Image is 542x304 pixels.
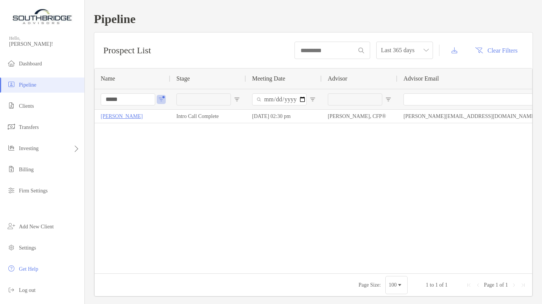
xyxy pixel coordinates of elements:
[358,48,364,53] img: input icon
[7,285,16,294] img: logout icon
[358,282,381,288] div: Page Size:
[7,80,16,89] img: pipeline icon
[7,143,16,152] img: investing icon
[495,282,498,288] span: 1
[19,245,36,251] span: Settings
[445,282,448,288] span: 1
[101,93,155,105] input: Name Filter Input
[310,96,316,102] button: Open Filter Menu
[322,110,397,123] div: [PERSON_NAME], CFP®
[19,103,34,109] span: Clients
[469,42,523,59] button: Clear Filters
[475,282,481,288] div: Previous Page
[403,75,439,82] span: Advisor Email
[103,45,151,56] h3: Prospect List
[101,112,143,121] a: [PERSON_NAME]
[94,12,533,26] h1: Pipeline
[385,276,408,294] div: Page Size
[328,75,347,82] span: Advisor
[430,282,434,288] span: to
[7,222,16,231] img: add_new_client icon
[19,266,38,272] span: Get Help
[9,41,80,47] span: [PERSON_NAME]!
[252,75,285,82] span: Meeting Date
[389,282,397,288] div: 100
[252,93,307,105] input: Meeting Date Filter Input
[19,61,42,67] span: Dashboard
[466,282,472,288] div: First Page
[439,282,444,288] span: of
[9,3,75,30] img: Zoe Logo
[19,224,54,230] span: Add New Client
[500,282,504,288] span: of
[381,42,428,59] span: Last 365 days
[170,110,246,123] div: Intro Call Complete
[7,122,16,131] img: transfers icon
[7,101,16,110] img: clients icon
[19,167,34,172] span: Billing
[484,282,494,288] span: Page
[385,96,391,102] button: Open Filter Menu
[505,282,508,288] span: 1
[7,164,16,174] img: billing icon
[7,264,16,273] img: get-help icon
[7,243,16,252] img: settings icon
[19,188,48,194] span: Firm Settings
[19,287,36,293] span: Log out
[426,282,428,288] span: 1
[511,282,517,288] div: Next Page
[7,186,16,195] img: firm-settings icon
[520,282,526,288] div: Last Page
[19,82,36,88] span: Pipeline
[435,282,438,288] span: 1
[158,96,164,102] button: Open Filter Menu
[101,75,115,82] span: Name
[19,124,39,130] span: Transfers
[234,96,240,102] button: Open Filter Menu
[19,146,39,151] span: Investing
[7,59,16,68] img: dashboard icon
[246,110,322,123] div: [DATE] 02:30 pm
[176,75,190,82] span: Stage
